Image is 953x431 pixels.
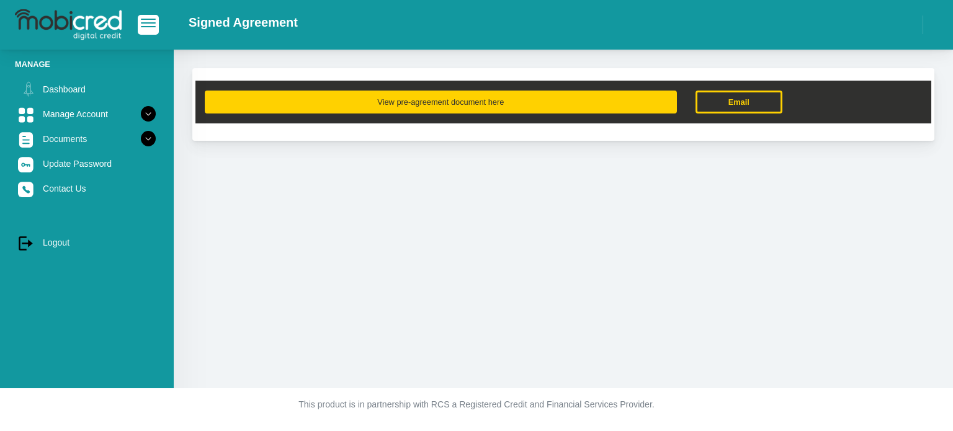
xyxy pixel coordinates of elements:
[15,78,159,101] a: Dashboard
[205,91,677,113] button: View pre-agreement document here
[15,9,122,40] img: logo-mobicred.svg
[15,231,159,254] a: Logout
[189,15,298,30] h2: Signed Agreement
[696,91,782,113] a: Email
[15,127,159,151] a: Documents
[15,102,159,126] a: Manage Account
[15,152,159,176] a: Update Password
[132,398,821,411] p: This product is in partnership with RCS a Registered Credit and Financial Services Provider.
[15,177,159,200] a: Contact Us
[15,58,159,70] li: Manage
